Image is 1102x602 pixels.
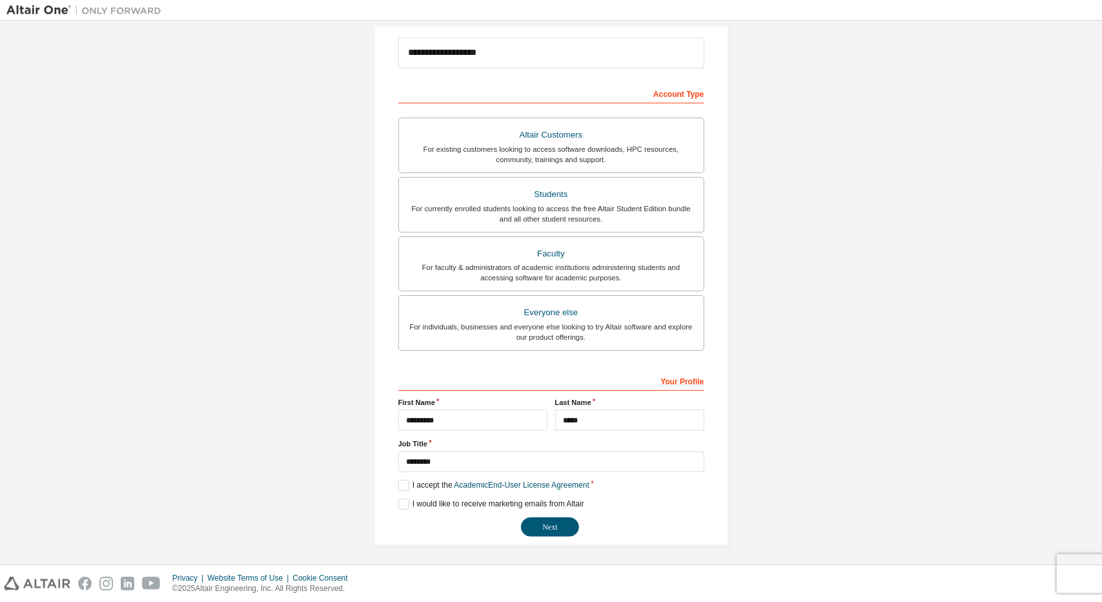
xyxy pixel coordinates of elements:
[398,480,589,491] label: I accept the
[4,577,70,590] img: altair_logo.svg
[407,144,696,165] div: For existing customers looking to access software downloads, HPC resources, community, trainings ...
[292,573,355,583] div: Cookie Consent
[121,577,134,590] img: linkedin.svg
[172,573,207,583] div: Privacy
[398,499,584,510] label: I would like to receive marketing emails from Altair
[555,397,704,408] label: Last Name
[398,370,704,391] div: Your Profile
[6,4,168,17] img: Altair One
[207,573,292,583] div: Website Terms of Use
[407,126,696,144] div: Altair Customers
[172,583,356,594] p: © 2025 Altair Engineering, Inc. All Rights Reserved.
[407,245,696,263] div: Faculty
[99,577,113,590] img: instagram.svg
[407,322,696,342] div: For individuals, businesses and everyone else looking to try Altair software and explore our prod...
[142,577,161,590] img: youtube.svg
[407,203,696,224] div: For currently enrolled students looking to access the free Altair Student Edition bundle and all ...
[521,517,579,537] button: Next
[398,397,547,408] label: First Name
[398,439,704,449] label: Job Title
[407,262,696,283] div: For faculty & administrators of academic institutions administering students and accessing softwa...
[454,481,589,490] a: Academic End-User License Agreement
[407,185,696,203] div: Students
[78,577,92,590] img: facebook.svg
[407,304,696,322] div: Everyone else
[398,83,704,103] div: Account Type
